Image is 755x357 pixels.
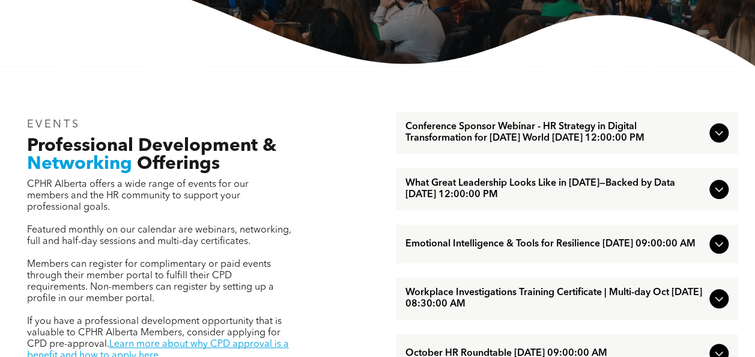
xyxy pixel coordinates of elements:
span: Networking [27,155,132,173]
span: CPHR Alberta offers a wide range of events for our members and the HR community to support your p... [27,180,249,212]
span: Workplace Investigations Training Certificate | Multi-day Oct [DATE] 08:30:00 AM [405,287,705,310]
span: If you have a professional development opportunity that is valuable to CPHR Alberta Members, cons... [27,317,282,349]
span: Conference Sponsor Webinar - HR Strategy in Digital Transformation for [DATE] World [DATE] 12:00:... [405,121,705,144]
span: Professional Development & [27,137,276,155]
span: Offerings [137,155,220,173]
span: EVENTS [27,119,80,130]
span: Emotional Intelligence & Tools for Resilience [DATE] 09:00:00 AM [405,239,705,250]
span: Featured monthly on our calendar are webinars, networking, full and half-day sessions and multi-d... [27,225,291,246]
span: What Great Leadership Looks Like in [DATE]—Backed by Data [DATE] 12:00:00 PM [405,178,705,201]
span: Members can register for complimentary or paid events through their member portal to fulfill thei... [27,260,274,304]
